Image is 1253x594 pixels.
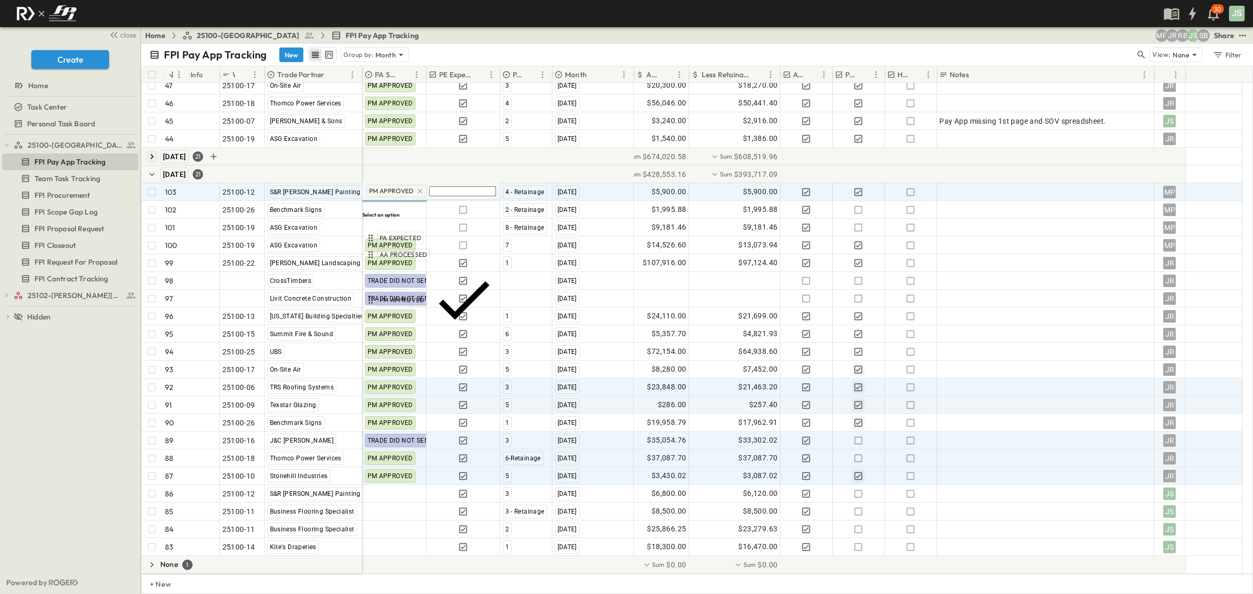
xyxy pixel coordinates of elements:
button: New [279,47,303,62]
div: JR [1163,452,1176,465]
button: Sort [809,69,821,80]
span: close [120,30,136,40]
span: $5,900.00 [743,186,778,198]
span: 1 [505,419,509,426]
span: $20,300.00 [647,79,686,91]
div: Jayden Ramirez (jramirez@fpibuilders.com) [1166,29,1178,42]
span: 25100-07 [222,116,255,126]
span: PM APPROVED [369,187,414,195]
p: Amount [646,69,659,80]
span: TRADE DID NOT SEND [368,437,434,444]
p: 96 [165,311,173,322]
span: $107,916.00 [643,257,686,269]
span: FPI Closeout [34,240,76,251]
span: FPI Request For Proposal [34,257,117,267]
span: FPI Procurement [34,190,90,200]
p: PA Status [375,69,397,80]
p: Sum [629,152,641,161]
span: $1,995.88 [652,204,687,216]
span: $674,020.58 [643,151,686,162]
div: MP [1163,204,1176,216]
span: PM APPROVED [368,348,413,355]
p: Sum [720,170,732,179]
span: PM APPROVED [380,296,424,304]
p: 45 [165,116,173,126]
div: Sterling Barnett (sterling@fpibuilders.com) [1197,29,1210,42]
button: Sort [971,69,983,80]
div: Jesse Sullivan (jsullivan@fpibuilders.com) [1187,29,1199,42]
span: Summit Fire & Sound [270,330,334,338]
a: FPI Pay App Tracking [2,155,136,169]
span: PM APPROVED [368,330,413,338]
button: Sort [661,69,673,80]
p: 30 [1214,5,1221,14]
div: 25102-Christ The Redeemer Anglican Churchtest [2,287,138,304]
span: 25100-Vanguard Prep School [28,140,123,150]
button: Menu [346,68,359,81]
span: J&C [PERSON_NAME] [270,437,334,444]
button: Sort [237,69,249,80]
button: Sort [753,69,764,80]
span: PM APPROVED [368,384,413,391]
span: 3 [505,437,509,444]
button: Menu [1169,68,1182,81]
span: FPI Scope Gap Log [34,207,98,217]
a: FPI Pay App Tracking [331,30,419,41]
button: Menu [764,68,777,81]
span: 5 [505,366,509,373]
div: JR [1163,133,1176,145]
div: Personal Task Boardtest [2,115,138,132]
button: Create [31,50,109,69]
span: $4,821.93 [743,328,778,340]
span: $3,240.00 [652,115,687,127]
a: 25102-Christ The Redeemer Anglican Church [14,288,136,303]
span: FPI Proposal Request [34,223,104,234]
span: 25100-22 [222,258,255,268]
p: Month [375,50,396,60]
div: Filter [1212,49,1242,61]
span: Texstar Glazing [270,401,316,409]
a: FPI Closeout [2,238,136,253]
a: FPI Procurement [2,188,136,203]
span: On-Site Air [270,366,301,373]
span: $257.40 [749,399,778,411]
span: 25100-19 [222,222,255,233]
span: $608,519.96 [734,151,777,162]
span: 25100-18 [222,453,255,464]
span: $97,124.40 [738,257,777,269]
span: 25100-15 [222,329,255,339]
div: PM APPROVED [364,265,498,335]
p: WO# [232,69,235,80]
span: 25100-19 [222,134,255,144]
span: $393,717.09 [734,169,777,180]
span: PM APPROVED [368,401,413,409]
span: [DATE] [558,401,577,409]
span: Benchmark Signs [270,206,322,213]
span: ASG Excavation [270,242,318,249]
a: FPI Scope Gap Log [2,205,136,219]
p: 90 [165,418,174,428]
span: 7 [505,242,509,249]
span: PM APPROVED [368,419,413,426]
button: Sort [167,69,178,80]
span: $7,452.00 [743,363,778,375]
span: 3 [505,348,509,355]
span: [DATE] [558,224,577,231]
span: $72,154.00 [647,346,686,358]
div: FPI Closeouttest [2,237,138,254]
p: 91 [165,400,172,410]
span: $33,302.02 [738,434,777,446]
button: Menu [922,68,935,81]
span: $17,962.91 [738,417,777,429]
span: [DATE] [558,259,577,267]
span: 25100-12 [222,187,255,197]
div: Team Task Trackingtest [2,170,138,187]
button: Sort [399,69,410,80]
span: PA EXPECTED [380,234,421,242]
span: [US_STATE] Building Specialties [270,313,364,320]
button: Sort [914,69,925,80]
span: [DATE] [163,152,186,161]
p: 101 [165,222,175,233]
span: Thomco Power Services [270,455,341,462]
button: Menu [870,68,882,81]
